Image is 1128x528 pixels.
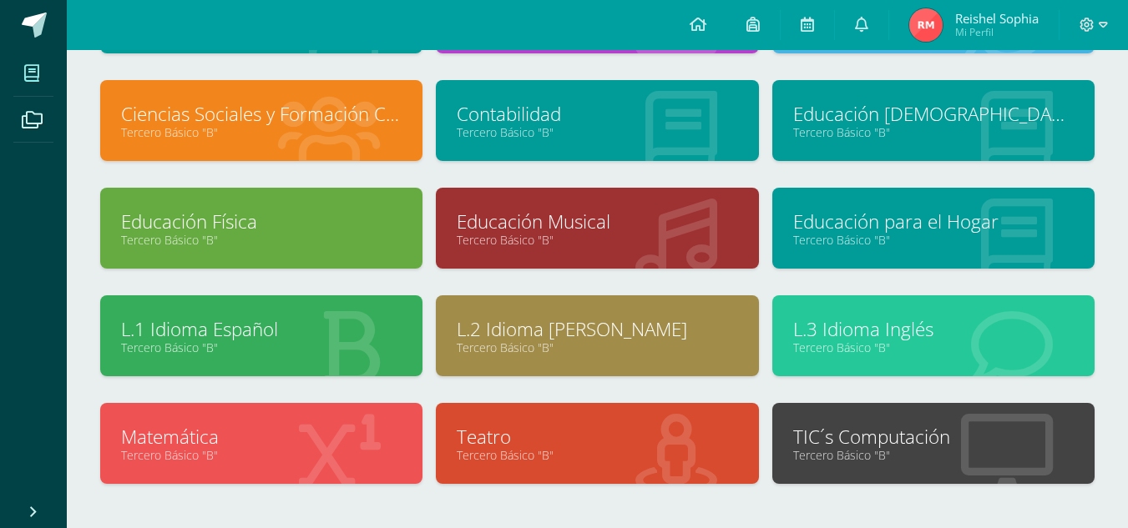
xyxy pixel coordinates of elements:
[457,447,737,463] a: Tercero Básico "B"
[121,316,402,342] a: L.1 Idioma Español
[909,8,943,42] img: 0b318f98f042d2ed662520fecf106ed1.png
[121,124,402,140] a: Tercero Básico "B"
[457,339,737,355] a: Tercero Básico "B"
[457,424,737,450] a: Teatro
[793,316,1074,342] a: L.3 Idioma Inglés
[793,447,1074,463] a: Tercero Básico "B"
[457,316,737,342] a: L.2 Idioma [PERSON_NAME]
[793,424,1074,450] a: TIC´s Computación
[793,339,1074,355] a: Tercero Básico "B"
[793,124,1074,140] a: Tercero Básico "B"
[121,339,402,355] a: Tercero Básico "B"
[457,209,737,234] a: Educación Musical
[955,10,1039,27] span: Reishel Sophia
[955,25,1039,39] span: Mi Perfil
[121,232,402,248] a: Tercero Básico "B"
[121,101,402,127] a: Ciencias Sociales y Formación Ciudadana
[457,232,737,248] a: Tercero Básico "B"
[793,232,1074,248] a: Tercero Básico "B"
[121,447,402,463] a: Tercero Básico "B"
[457,101,737,127] a: Contabilidad
[793,209,1074,234] a: Educación para el Hogar
[121,424,402,450] a: Matemática
[121,209,402,234] a: Educación Física
[457,124,737,140] a: Tercero Básico "B"
[793,101,1074,127] a: Educación [DEMOGRAPHIC_DATA]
